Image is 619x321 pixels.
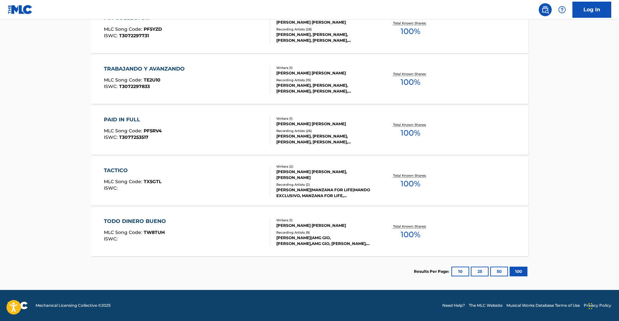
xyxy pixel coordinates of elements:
span: ISWC : [104,185,119,191]
a: TACTICOMLC Song Code:TX5GTLISWC:Writers (2)[PERSON_NAME] [PERSON_NAME], [PERSON_NAME]Recording Ar... [91,157,528,205]
span: Mechanical Licensing Collective © 2025 [36,303,111,308]
div: Recording Artists ( 28 ) [276,27,374,32]
span: 100 % [401,229,420,240]
span: MLC Song Code : [104,77,144,83]
div: Writers ( 1 ) [276,116,374,121]
p: Total Known Shares: [393,122,428,127]
button: 25 [471,267,489,276]
div: [PERSON_NAME], [PERSON_NAME], [PERSON_NAME], [PERSON_NAME], [PERSON_NAME] [276,133,374,145]
a: Musical Works Database Terms of Use [506,303,580,308]
div: Writers ( 1 ) [276,65,374,70]
div: TRABAJANDO Y AVANZANDO [104,65,188,73]
span: PF5YZD [144,26,162,32]
button: 100 [510,267,527,276]
img: MLC Logo [8,5,33,14]
a: TRABAJANDO Y AVANZANDOMLC Song Code:TE2U10ISWC:T3072297833Writers (1)[PERSON_NAME] [PERSON_NAME]R... [91,55,528,104]
span: ISWC : [104,33,119,39]
p: Total Known Shares: [393,224,428,229]
div: Writers ( 1 ) [276,218,374,223]
a: TODO DINERO BUENOMLC Song Code:TW8TUHISWC:Writers (1)[PERSON_NAME] [PERSON_NAME]Recording Artists... [91,208,528,256]
span: MLC Song Code : [104,229,144,235]
span: ISWC : [104,134,119,140]
div: [PERSON_NAME] [PERSON_NAME] [276,19,374,25]
div: [PERSON_NAME] [PERSON_NAME], [PERSON_NAME] [276,169,374,181]
span: 100 % [401,26,420,37]
span: TW8TUH [144,229,165,235]
img: search [541,6,549,14]
a: PAID IN FULLMLC Song Code:PF5RV4ISWC:T3077253517Writers (1)[PERSON_NAME] [PERSON_NAME]Recording A... [91,106,528,155]
div: [PERSON_NAME], [PERSON_NAME], [PERSON_NAME], [PERSON_NAME], [PERSON_NAME] [276,83,374,94]
div: Help [556,3,569,16]
p: Total Known Shares: [393,72,428,76]
div: PAID IN FULL [104,116,162,124]
span: TX5GTL [144,179,161,184]
iframe: Chat Widget [587,290,619,321]
a: Need Help? [442,303,465,308]
p: Total Known Shares: [393,21,428,26]
span: TE2U10 [144,77,160,83]
button: 50 [490,267,508,276]
a: The MLC Website [469,303,503,308]
span: T3072297833 [119,83,150,89]
span: 100 % [401,76,420,88]
span: MLC Song Code : [104,26,144,32]
span: ISWC : [104,83,119,89]
div: [PERSON_NAME] [PERSON_NAME] [276,70,374,76]
div: TODO DINERO BUENO [104,217,169,225]
a: Public Search [539,3,552,16]
a: Log In [572,2,611,18]
div: Recording Artists ( 26 ) [276,128,374,133]
div: [PERSON_NAME] [PERSON_NAME] [276,223,374,228]
span: ISWC : [104,236,119,242]
div: Recording Artists ( 2 ) [276,182,374,187]
span: T3072297731 [119,33,149,39]
div: [PERSON_NAME], [PERSON_NAME], [PERSON_NAME], [PERSON_NAME], [PERSON_NAME] [276,32,374,43]
span: T3077253517 [119,134,149,140]
div: [PERSON_NAME]|MANZANA FOR LIFE|MANDO EXCLUSIVO, MANZANA FOR LIFE, [PERSON_NAME], MANDO EXCLUSIVO [276,187,374,199]
a: Privacy Policy [584,303,611,308]
div: Recording Artists ( 9 ) [276,230,374,235]
img: help [558,6,566,14]
div: Recording Artists ( 15 ) [276,78,374,83]
span: MLC Song Code : [104,179,144,184]
span: MLC Song Code : [104,128,144,134]
div: [PERSON_NAME]|AMG GIO, [PERSON_NAME],AMG GIO, [PERSON_NAME], [PERSON_NAME], AMG GIO, [PERSON_NAME... [276,235,374,247]
span: 100 % [401,178,420,190]
span: 100 % [401,127,420,139]
button: 10 [451,267,469,276]
div: Drag [589,296,592,316]
div: Writers ( 2 ) [276,164,374,169]
span: PF5RV4 [144,128,162,134]
div: TACTICO [104,167,161,174]
p: Results Per Page: [414,269,451,274]
p: Total Known Shares: [393,173,428,178]
img: logo [8,302,28,309]
a: PIN COLLECTORMLC Song Code:PF5YZDISWC:T3072297731Writers (1)[PERSON_NAME] [PERSON_NAME]Recording ... [91,5,528,53]
div: [PERSON_NAME] [PERSON_NAME] [276,121,374,127]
